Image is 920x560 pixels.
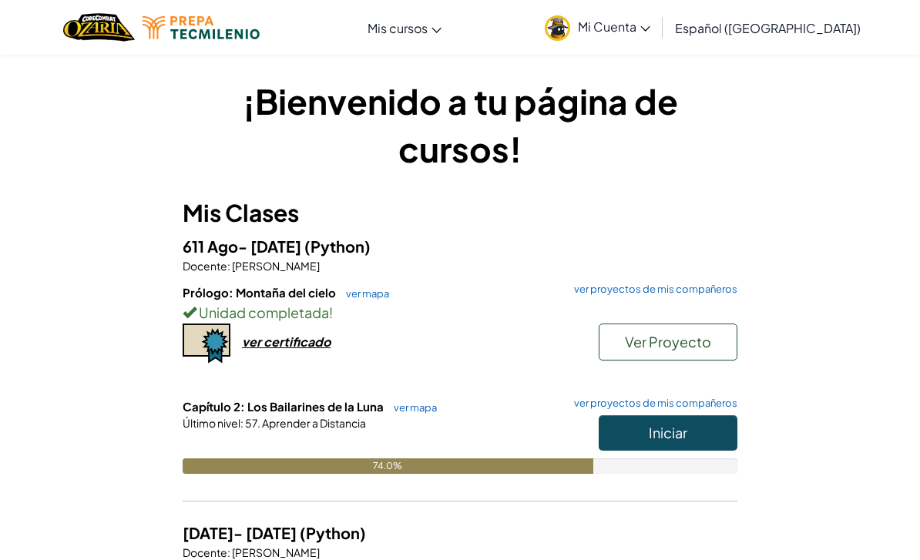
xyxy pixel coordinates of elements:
span: Iniciar [649,424,687,441]
a: ver certificado [183,334,331,350]
img: avatar [545,15,570,41]
button: Iniciar [599,415,737,451]
span: Unidad completada [196,303,329,321]
span: [PERSON_NAME] [230,545,320,559]
span: 57. [243,416,260,430]
span: Ver Proyecto [625,333,711,350]
h3: Mis Clases [183,196,737,230]
span: (Python) [300,523,366,542]
h1: ¡Bienvenido a tu página de cursos! [183,77,737,173]
span: ! [329,303,333,321]
span: 611 Ago- [DATE] [183,236,304,256]
button: Ver Proyecto [599,324,737,360]
span: Mis cursos [368,20,428,36]
span: Docente [183,259,227,273]
a: ver mapa [338,287,389,300]
span: Mi Cuenta [578,18,650,35]
div: ver certificado [242,334,331,350]
a: Ozaria by CodeCombat logo [63,12,135,43]
span: [DATE]- [DATE] [183,523,300,542]
span: (Python) [304,236,371,256]
img: Tecmilenio logo [143,16,260,39]
a: ver proyectos de mis compañeros [566,398,737,408]
span: : [227,259,230,273]
a: ver proyectos de mis compañeros [566,284,737,294]
span: [PERSON_NAME] [230,259,320,273]
span: Capítulo 2: Los Bailarines de la Luna [183,399,386,414]
img: certificate-icon.png [183,324,230,364]
a: ver mapa [386,401,437,414]
div: 74.0% [183,458,593,474]
a: Mis cursos [360,7,449,49]
span: : [240,416,243,430]
span: Último nivel [183,416,240,430]
span: Aprender a Distancia [260,416,366,430]
span: : [227,545,230,559]
span: Español ([GEOGRAPHIC_DATA]) [675,20,861,36]
span: Prólogo: Montaña del cielo [183,285,338,300]
a: Mi Cuenta [537,3,658,52]
a: Español ([GEOGRAPHIC_DATA]) [667,7,868,49]
img: Home [63,12,135,43]
span: Docente [183,545,227,559]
